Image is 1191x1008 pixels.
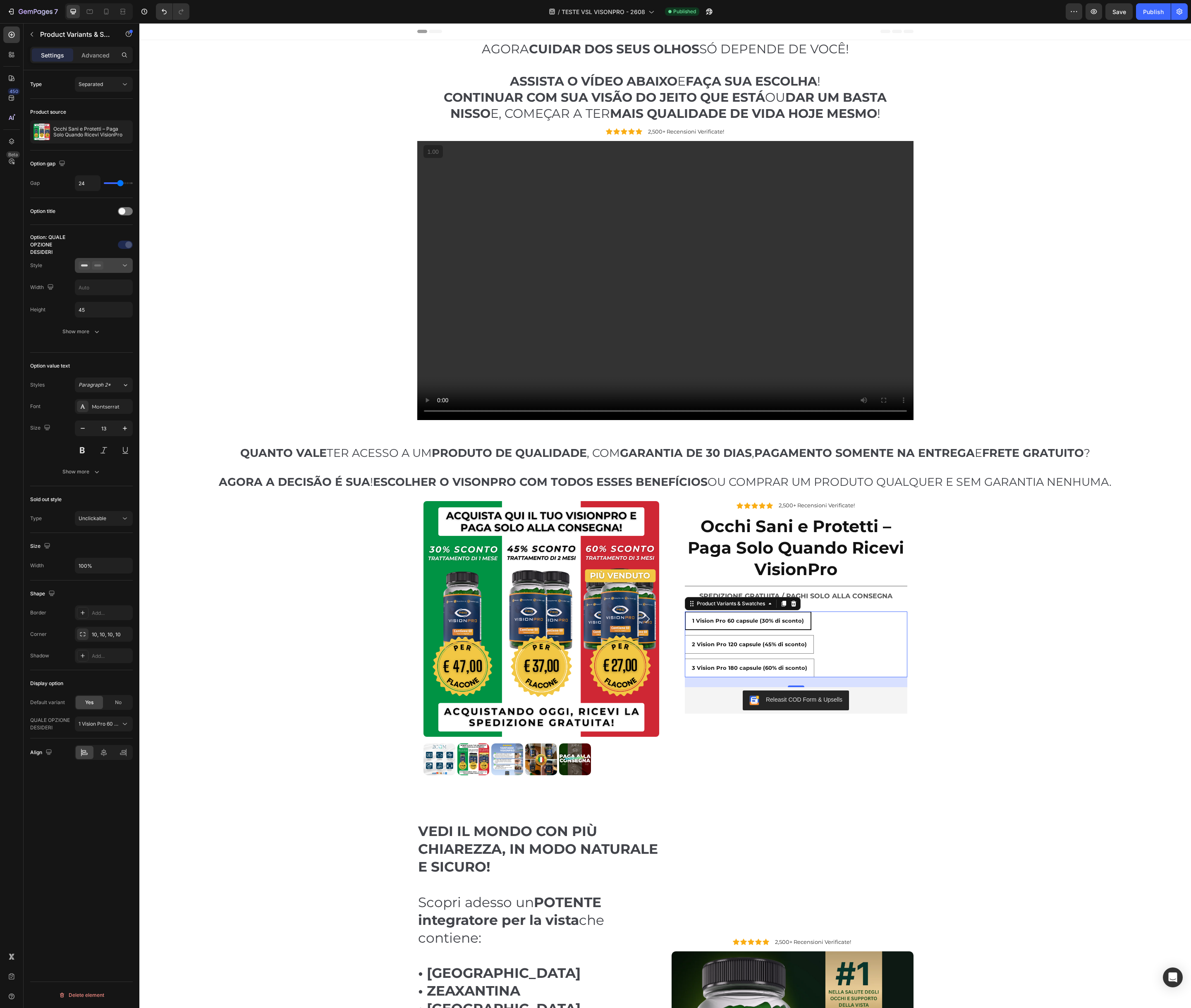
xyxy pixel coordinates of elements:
[1143,7,1164,16] div: Publish
[30,464,133,479] button: Show more
[279,941,441,958] strong: • [GEOGRAPHIC_DATA]
[30,609,46,616] div: Border
[843,423,945,437] strong: FRETE GRATUITO
[30,108,66,116] div: Product source
[279,800,519,852] strong: VEDI IL MONDO CON PIÙ CHIAREZZA, IN MODO NATURALE E SICURO!
[53,126,129,138] p: Occhi Sani e Protetti – Paga Solo Quando Ricevi VisionPro
[79,452,231,466] strong: AGORA A DECISÃO É SUA
[75,377,133,392] button: Paragraph 2*
[30,262,42,269] div: Style
[552,618,667,624] span: 2 Vision Pro 120 capsule (45% di sconto)
[603,667,710,687] button: Releasit COD Form & Upsells
[115,699,122,706] span: No
[503,591,513,601] button: Carousel Next Arrow
[558,7,560,16] span: /
[79,381,111,389] span: Paragraph 2*
[1163,967,1183,987] div: Open Intercom Messenger
[615,423,835,437] strong: PAGAMENTO SOMENTE NA ENTREGA
[30,306,45,313] div: Height
[292,423,447,437] strong: PRODUTO DE QUALIDADE
[30,541,52,552] div: Size
[279,977,441,994] strong: • [GEOGRAPHIC_DATA]
[101,423,187,437] strong: QUANTO VALE
[30,515,42,522] div: Type
[62,327,101,336] div: Show more
[30,158,67,170] div: Option gap
[1136,3,1171,20] button: Publish
[33,124,50,140] img: product feature img
[30,423,52,434] div: Size
[79,515,106,521] span: Unclickable
[552,641,668,648] span: 3 Vision Pro 180 capsule (60% di sconto)
[509,105,585,112] p: 2,500+ Recensioni Verificate!
[546,50,678,66] strong: FAÇA SUA ESCOLHA
[371,50,538,66] strong: ASSISTA O VÍDEO ABAIXO
[75,717,133,731] button: 1 Vision Pro 60 capsule (30% di sconto)
[59,990,104,1000] div: Delete element
[610,672,620,682] img: CKKYs5695_ICEAE=.webp
[556,577,627,584] div: Product Variants & Swatches
[673,8,696,15] span: Published
[75,77,133,92] button: Separated
[62,468,101,476] div: Show more
[30,403,41,410] div: Font
[79,720,119,728] span: 1 Vision Pro 60 capsule (30% di sconto)
[30,234,73,256] div: Option: QUALE OPZIONE DESIDERI
[75,302,132,317] input: Auto
[30,680,63,687] div: Display option
[79,81,103,87] span: Separated
[30,324,133,339] button: Show more
[75,558,132,573] input: Auto
[553,594,665,601] span: 1 Vision Pro 60 capsule (30% di sconto)
[234,452,568,466] strong: ESCOLHER O VISONPRO COM TODOS ESSES BENEFÍCIOS
[30,747,54,758] div: Align
[545,492,768,558] h1: Occhi Sani e Protetti – Paga Solo Quando Ricevi VisionPro
[30,652,49,659] div: Shadow
[278,118,774,397] video: Video
[30,562,44,569] div: Width
[30,362,70,370] div: Option value text
[92,652,131,660] div: Add...
[92,403,131,411] div: Montserrat
[6,151,20,158] div: Beta
[636,915,712,922] p: 2,500+ Recensioni Verificate!
[627,672,703,681] div: Releasit COD Form & Upsells
[546,569,767,578] p: SPEDIZIONE GRATUITA / PAGHI SOLO ALLA CONSEGNA
[279,959,381,976] strong: • ZEAXANTINA
[30,81,42,88] div: Type
[30,699,65,706] div: Default variant
[30,282,55,293] div: Width
[30,496,62,503] div: Sold out style
[40,29,110,39] p: Product Variants & Swatches
[54,7,58,17] p: 7
[13,422,1038,467] h2: TER ACESSO A UM , COM , E ? ! OU COMPRAR UM PRODUTO QUALQUER E SEM GARANTIA NENHUMA.
[30,381,45,389] div: Styles
[30,588,57,600] div: Shape
[30,717,75,731] div: QUALE OPZIONE DESIDERI
[3,3,62,20] button: 7
[75,176,100,191] input: Auto
[639,479,715,486] p: 2,500+ Recensioni Verificate!
[481,423,612,437] strong: GARANTIA DE 30 DIAS
[139,23,1191,1008] iframe: Design area
[41,51,64,60] p: Settings
[30,631,47,638] div: Corner
[30,989,133,1002] button: Delete element
[30,208,55,215] div: Option title
[1105,3,1133,20] button: Save
[92,609,131,617] div: Add...
[304,67,626,82] strong: CONTINUAR COM SUA VISÃO DO JEITO QUE ESTÁ
[75,280,132,295] input: Auto
[279,871,462,905] strong: POTENTE integratore per la vista
[471,83,738,98] strong: MAIS QUALIDADE DE VIDA HOJE MESMO
[75,511,133,526] button: Unclickable
[1112,8,1126,15] span: Save
[92,631,131,638] div: 10, 10, 10, 10
[156,3,189,20] div: Undo/Redo
[81,51,110,60] p: Advanced
[85,699,93,706] span: Yes
[30,179,40,187] div: Gap
[8,88,20,95] div: 450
